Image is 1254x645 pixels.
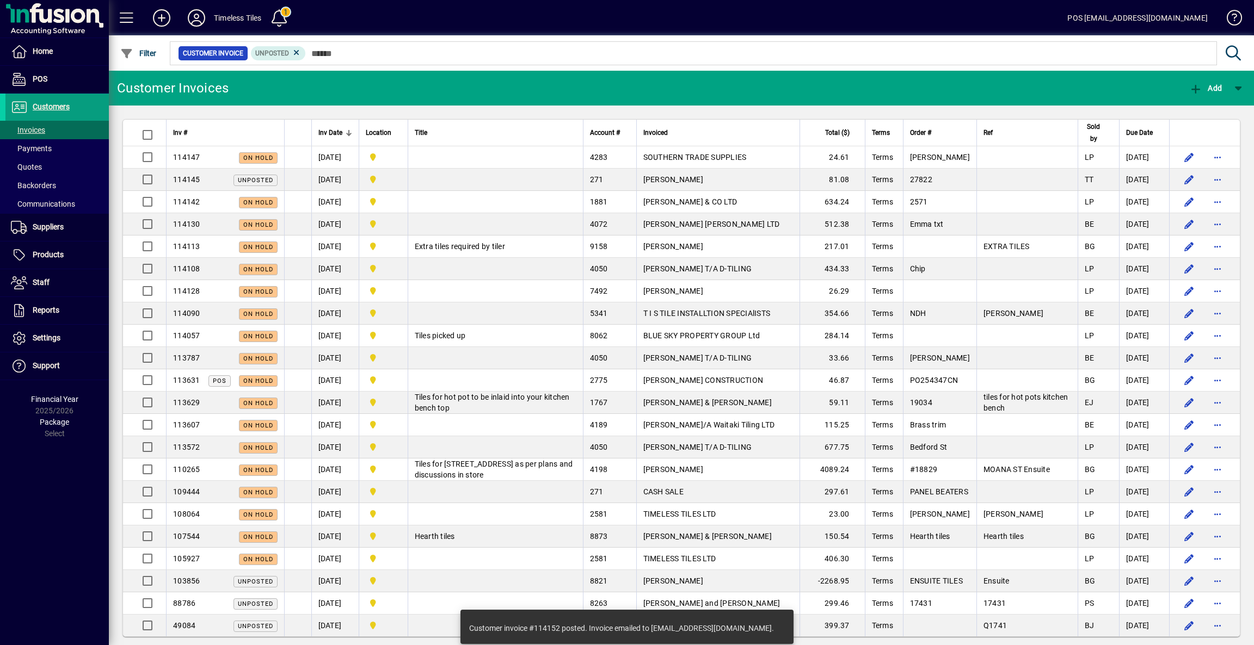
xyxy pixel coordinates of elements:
td: 33.66 [800,347,865,369]
span: 2571 [910,197,928,206]
span: Terms [872,287,893,295]
span: Dunedin [366,508,401,520]
mat-chip: Customer Invoice Status: Unposted [251,46,306,60]
button: More options [1209,238,1226,255]
span: 114130 [173,220,200,228]
span: PANEL BEATERS [910,487,968,496]
td: [DATE] [311,347,359,369]
span: 2581 [590,510,608,518]
span: 110265 [173,465,200,474]
div: Timeless Tiles [214,9,261,27]
span: Terms [872,242,893,251]
span: Terms [872,420,893,429]
span: On hold [243,422,273,429]
span: Dunedin [366,441,401,453]
span: 4050 [590,443,608,451]
span: BG [1085,465,1096,474]
span: Dunedin [366,285,401,297]
span: LP [1085,153,1095,162]
span: 19034 [910,398,932,407]
span: 271 [590,175,604,184]
button: Add [1187,78,1225,98]
span: 5341 [590,309,608,318]
span: On hold [243,377,273,384]
a: Communications [5,195,109,213]
span: 7492 [590,287,608,295]
a: Support [5,352,109,380]
td: 115.25 [800,414,865,436]
span: Terms [872,398,893,407]
div: POS [EMAIL_ADDRESS][DOMAIN_NAME] [1067,9,1208,27]
div: Inv # [173,127,278,139]
td: [DATE] [311,392,359,414]
span: PO254347CN [910,376,958,384]
span: 271 [590,487,604,496]
span: POS [213,377,226,384]
span: POS [33,75,47,83]
span: 4283 [590,153,608,162]
div: Ref [983,127,1071,139]
span: Terms [872,443,893,451]
td: [DATE] [1119,235,1169,258]
span: MOANA ST Ensuite [983,465,1050,474]
td: [DATE] [1119,414,1169,436]
div: Sold by [1085,121,1112,145]
span: EXTRA TILES [983,242,1030,251]
button: More options [1209,171,1226,188]
td: 434.33 [800,258,865,280]
span: 4050 [590,264,608,273]
a: Quotes [5,158,109,176]
span: 1881 [590,197,608,206]
td: [DATE] [1119,280,1169,302]
span: [PERSON_NAME] [643,465,703,474]
span: Unposted [238,177,273,184]
span: 8062 [590,331,608,340]
td: [DATE] [311,191,359,213]
span: 2775 [590,376,608,384]
span: Ref [983,127,993,139]
span: Bedford St [910,443,948,451]
span: 109444 [173,487,200,496]
span: SOUTHERN TRADE SUPPLIES [643,153,747,162]
span: Package [40,418,69,426]
td: [DATE] [1119,302,1169,325]
button: Edit [1181,349,1198,367]
button: Edit [1181,394,1198,411]
span: Backorders [11,181,56,190]
div: Invoiced [643,127,793,139]
button: Profile [179,8,214,28]
span: LP [1085,331,1095,340]
span: Support [33,361,60,370]
span: [PERSON_NAME] T/A D-TILING [643,443,752,451]
td: [DATE] [1119,169,1169,191]
span: Chip [910,264,926,273]
td: [DATE] [311,213,359,235]
td: [DATE] [311,481,359,503]
button: More options [1209,282,1226,300]
button: Edit [1181,305,1198,322]
button: Filter [118,44,159,63]
span: LP [1085,443,1095,451]
button: Edit [1181,594,1198,612]
span: 113572 [173,443,200,451]
span: BG [1085,376,1096,384]
span: Reports [33,306,59,314]
button: More options [1209,505,1226,523]
td: [DATE] [1119,146,1169,169]
div: Inv Date [318,127,352,139]
span: Dunedin [366,263,401,275]
span: Unposted [255,49,289,57]
span: Quotes [11,163,42,171]
a: Reports [5,297,109,324]
td: 354.66 [800,302,865,325]
span: On hold [243,444,273,451]
span: Dunedin [366,218,401,230]
td: [DATE] [1119,458,1169,481]
a: Payments [5,139,109,158]
td: [DATE] [1119,347,1169,369]
span: Settings [33,333,60,342]
button: Edit [1181,171,1198,188]
td: 46.87 [800,369,865,392]
span: 114145 [173,175,200,184]
span: [PERSON_NAME] [PERSON_NAME] LTD [643,220,780,228]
